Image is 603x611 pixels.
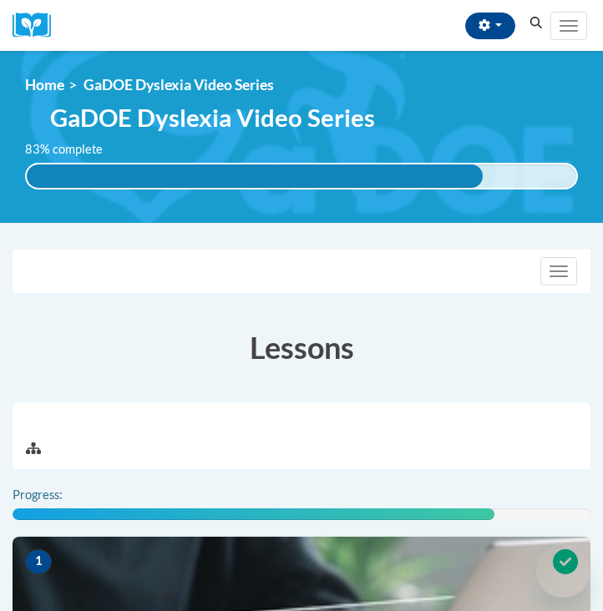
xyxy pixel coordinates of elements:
[25,140,121,159] label: 83% complete
[13,486,109,504] label: Progress:
[13,13,63,38] a: Cox Campus
[13,326,590,368] h3: Lessons
[27,164,483,188] div: 83% complete
[25,549,52,574] span: 1
[13,13,63,38] img: Logo brand
[50,103,375,132] span: GaDOE Dyslexia Video Series
[465,13,515,39] button: Account Settings
[536,544,590,598] iframe: Button to launch messaging window
[25,76,64,93] a: Home
[84,76,274,93] span: GaDOE Dyslexia Video Series
[524,13,549,33] button: Search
